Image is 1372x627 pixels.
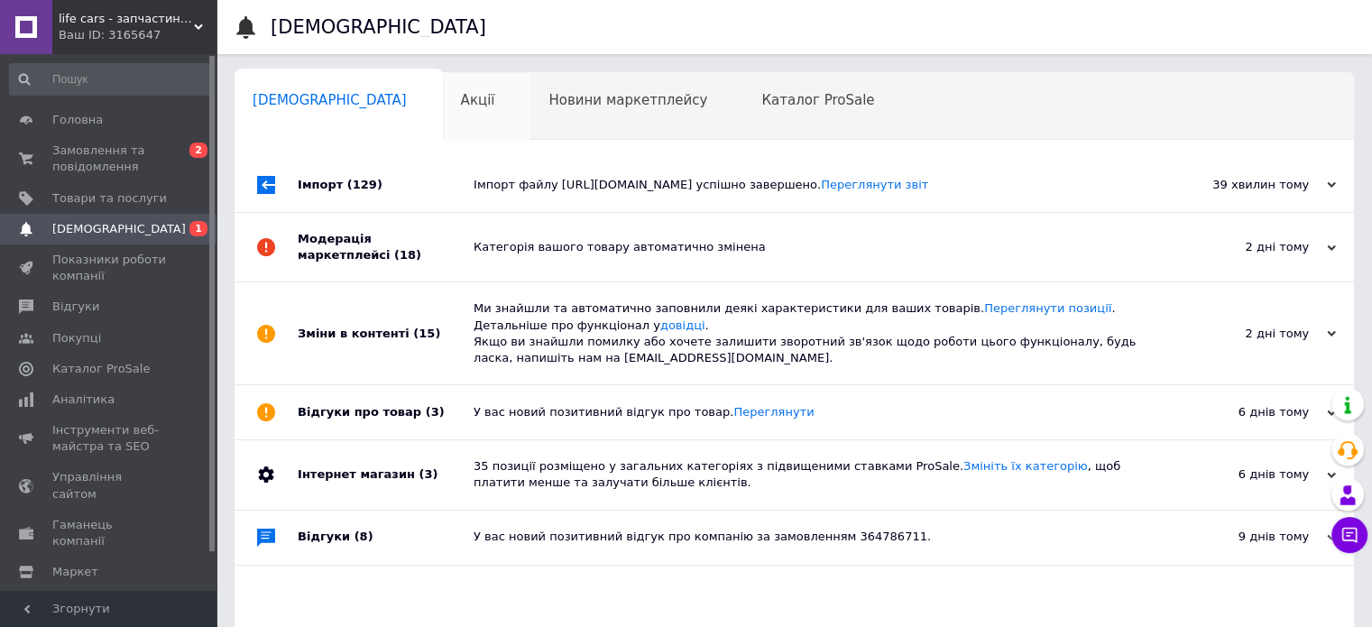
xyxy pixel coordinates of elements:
div: У вас новий позитивний відгук про товар. [474,404,1156,420]
div: Відгуки [298,511,474,565]
span: [DEMOGRAPHIC_DATA] [253,92,407,108]
a: Переглянути звіт [821,178,928,191]
span: 2 [189,143,207,158]
span: Головна [52,112,103,128]
span: Акції [461,92,495,108]
div: 9 днів тому [1156,529,1336,545]
h1: [DEMOGRAPHIC_DATA] [271,16,486,38]
div: 6 днів тому [1156,466,1336,483]
a: Переглянути позиції [984,301,1111,315]
span: 1 [189,221,207,236]
span: Каталог ProSale [52,361,150,377]
div: Імпорт [298,158,474,212]
span: Показники роботи компанії [52,252,167,284]
span: (129) [347,178,382,191]
div: Ми знайшли та автоматично заповнили деякі характеристики для ваших товарів. . Детальніше про функ... [474,300,1156,366]
span: (15) [413,327,440,340]
span: Управління сайтом [52,469,167,502]
span: Інструменти веб-майстра та SEO [52,422,167,455]
a: Переглянути [733,405,814,419]
a: Змініть їх категорію [963,459,1088,473]
div: 2 дні тому [1156,326,1336,342]
span: Каталог ProSale [761,92,874,108]
span: Покупці [52,330,101,346]
div: Ваш ID: 3165647 [59,27,216,43]
div: Інтернет магазин [298,440,474,509]
button: Чат з покупцем [1331,517,1367,553]
div: 2 дні тому [1156,239,1336,255]
div: Модерація маркетплейсі [298,213,474,281]
input: Пошук [9,63,213,96]
span: (3) [419,467,437,481]
div: Категорія вашого товару автоматично змінена [474,239,1156,255]
span: life cars - запчастини до китайців [59,11,194,27]
span: Новини маркетплейсу [548,92,707,108]
span: (3) [426,405,445,419]
span: (8) [355,530,373,543]
span: Замовлення та повідомлення [52,143,167,175]
span: (18) [394,248,421,262]
a: довідці [660,318,705,332]
div: 6 днів тому [1156,404,1336,420]
div: 39 хвилин тому [1156,177,1336,193]
span: Маркет [52,564,98,580]
span: Гаманець компанії [52,517,167,549]
div: Зміни в контенті [298,282,474,384]
div: Відгуки про товар [298,385,474,439]
div: 35 позиції розміщено у загальних категоріях з підвищеними ставками ProSale. , щоб платити менше т... [474,458,1156,491]
span: Аналітика [52,392,115,408]
span: [DEMOGRAPHIC_DATA] [52,221,186,237]
span: Товари та послуги [52,190,167,207]
div: У вас новий позитивний відгук про компанію за замовленням 364786711. [474,529,1156,545]
span: Відгуки [52,299,99,315]
div: Імпорт файлу [URL][DOMAIN_NAME] успішно завершено. [474,177,1156,193]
